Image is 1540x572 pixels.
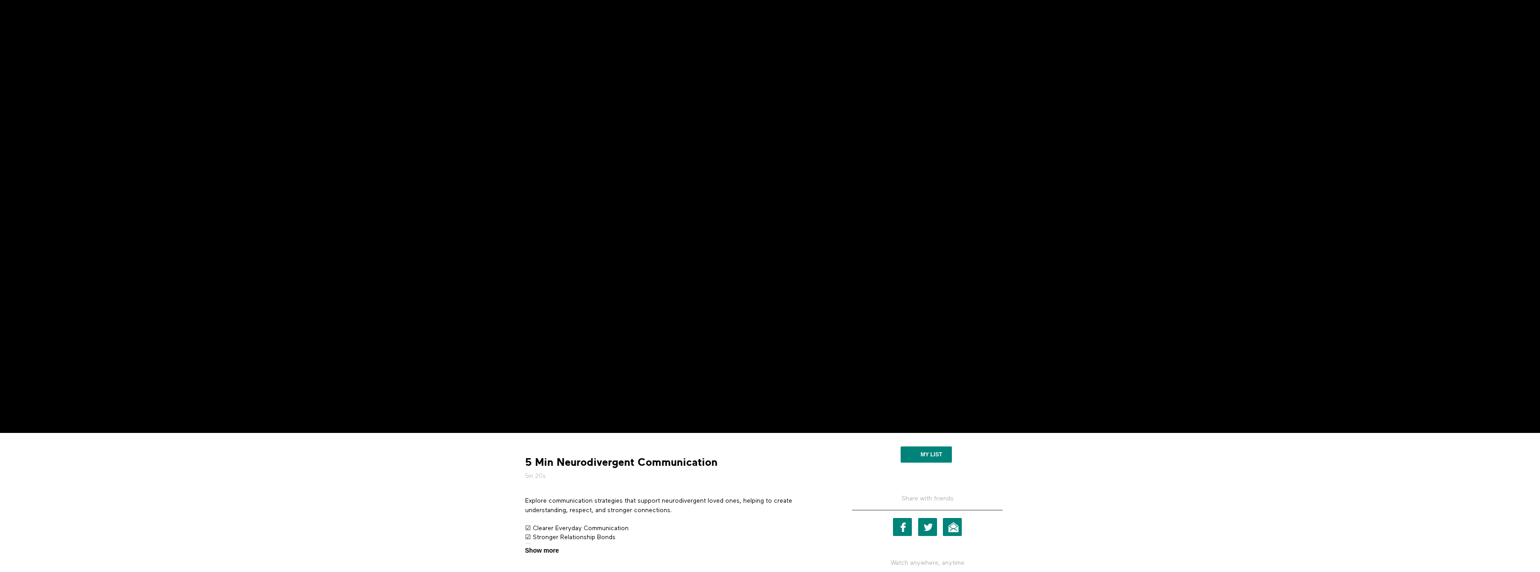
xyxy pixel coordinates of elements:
span: Show more [525,546,559,555]
strong: 5 Min Neurodivergent Communication [525,455,718,469]
button: My list [901,446,951,463]
p: ☑ Clearer Everyday Communication ☑ Stronger Relationship Bonds ☑ Inclusive Support Skills [525,524,826,551]
a: Facebook [893,518,912,536]
h5: Share with friends [852,494,1003,510]
h5: 5m 20s [525,472,826,481]
a: Twitter [918,518,937,536]
a: Email [943,518,962,536]
p: Explore communication strategies that support neurodivergent loved ones, helping to create unders... [525,496,826,515]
